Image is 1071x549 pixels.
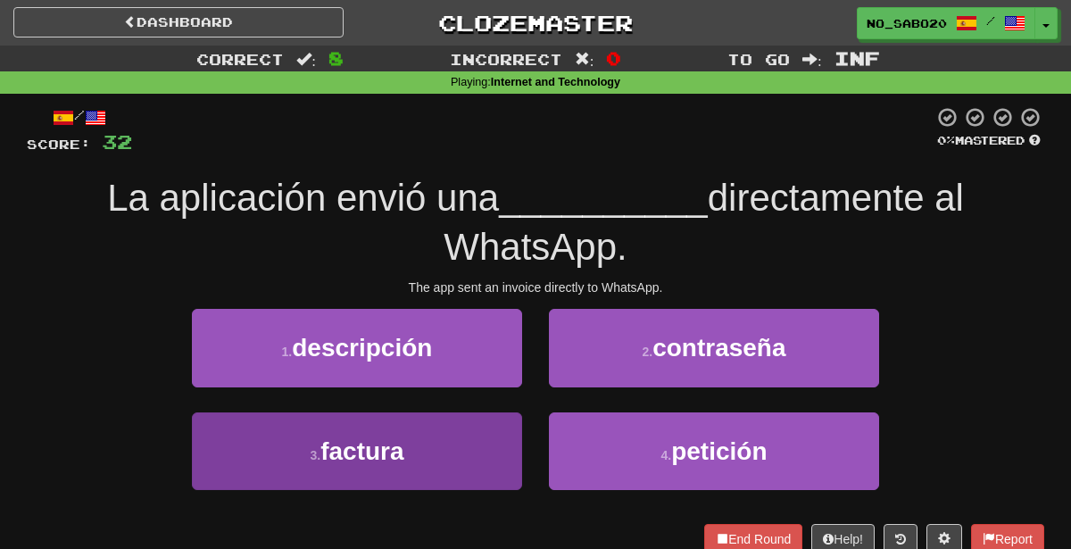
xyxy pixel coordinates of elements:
small: 2 . [642,345,652,359]
small: 4 . [660,448,671,462]
span: 0 [606,47,621,69]
span: Incorrect [450,50,562,68]
span: factura [320,437,403,465]
span: 32 [102,130,132,153]
small: 3 . [310,448,320,462]
span: No_Sabo20 [867,15,947,31]
div: / [27,106,132,129]
span: : [802,52,822,67]
button: 1.descripción [192,309,522,387]
span: / [986,14,995,27]
span: : [575,52,594,67]
a: Clozemaster [370,7,701,38]
span: 0 % [937,133,955,147]
span: descripción [292,334,432,362]
span: petición [671,437,767,465]
div: The app sent an invoice directly to WhatsApp. [27,279,1044,296]
a: No_Sabo20 / [857,7,1035,39]
strong: Internet and Technology [491,76,620,88]
button: 3.factura [192,412,522,490]
span: To go [727,50,790,68]
span: __________ [499,177,708,219]
div: Mastered [934,133,1044,149]
span: Inf [834,47,880,69]
button: 2.contraseña [549,309,879,387]
a: Dashboard [13,7,344,37]
button: 4.petición [549,412,879,490]
span: 8 [328,47,344,69]
span: contraseña [652,334,785,362]
span: Correct [196,50,284,68]
span: : [296,52,316,67]
span: directamente al WhatsApp. [444,177,964,268]
span: Score: [27,137,91,152]
small: 1 . [282,345,293,359]
span: La aplicación envió una [107,177,499,219]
